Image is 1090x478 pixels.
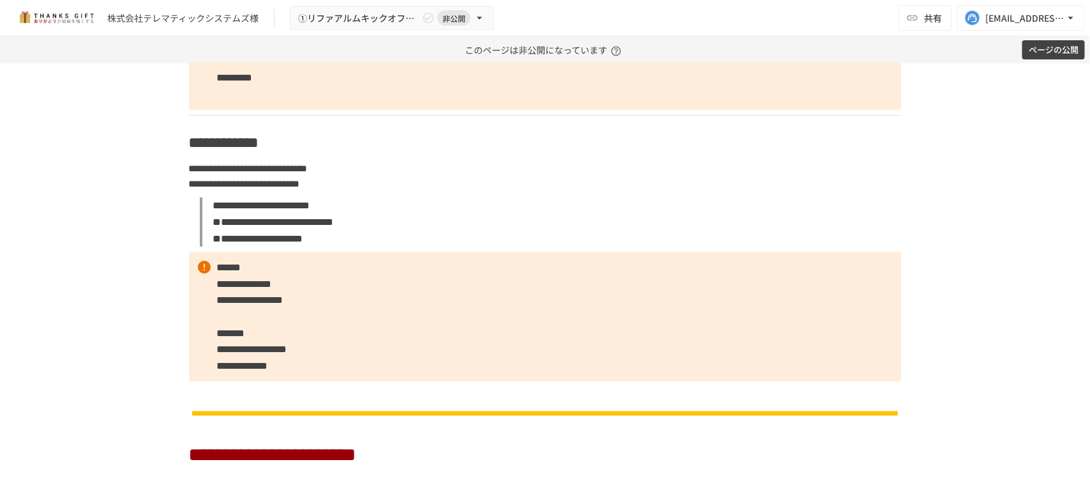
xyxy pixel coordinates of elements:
span: ①リファアルムキックオフMTG [298,10,420,26]
button: ①リファアルムキックオフMTG非公開 [290,6,494,31]
img: mMP1OxWUAhQbsRWCurg7vIHe5HqDpP7qZo7fRoNLXQh [15,8,97,28]
div: 株式会社テレマティックシステムズ様 [107,12,259,25]
button: [EMAIL_ADDRESS][DOMAIN_NAME] [957,5,1085,31]
div: [EMAIL_ADDRESS][DOMAIN_NAME] [985,10,1064,26]
button: 共有 [898,5,952,31]
img: oySOLDxK2eZV5qrHOFfBlnwLHPzHYHLzOPmegRrw4Gd [189,409,902,417]
span: 非公開 [437,12,471,25]
span: 共有 [924,11,942,25]
button: ページの公開 [1022,40,1085,60]
p: このページは非公開になっています [465,36,625,63]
